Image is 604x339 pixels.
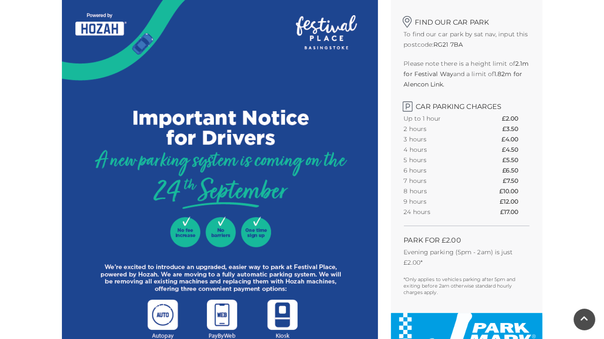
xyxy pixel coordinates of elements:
[502,165,529,176] th: £6.50
[502,144,529,155] th: £4.50
[404,236,530,244] h2: PARK FOR £2.00
[502,155,529,165] th: £5.50
[404,58,530,90] p: Please note there is a height limit of and a limit of
[433,41,463,48] strong: RG21 7BA
[502,113,529,124] th: £2.00
[404,207,473,217] th: 24 hours
[501,134,529,144] th: £4.00
[404,165,473,176] th: 6 hours
[404,144,473,155] th: 4 hours
[404,196,473,207] th: 9 hours
[404,124,473,134] th: 2 hours
[500,207,530,217] th: £17.00
[404,176,473,186] th: 7 hours
[404,113,473,124] th: Up to 1 hour
[404,186,473,196] th: 8 hours
[404,134,473,144] th: 3 hours
[404,247,530,268] p: Evening parking (5pm - 2am) is just £2.00*
[404,13,530,26] h2: Find our car park
[500,196,530,207] th: £12.00
[404,276,530,296] p: *Only applies to vehicles parking after 5pm and exiting before 2am otherwise standard hourly char...
[404,98,530,111] h2: Car Parking Charges
[503,176,529,186] th: £7.50
[404,155,473,165] th: 5 hours
[499,186,530,196] th: £10.00
[404,29,530,50] p: To find our car park by sat nav, input this postcode:
[502,124,529,134] th: £3.50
